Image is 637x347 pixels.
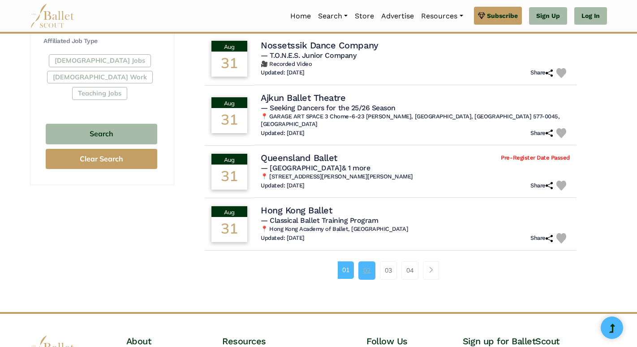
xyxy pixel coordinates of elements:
a: 01 [338,261,354,278]
div: 31 [211,52,247,77]
div: 31 [211,165,247,190]
span: Pre-Register Date Passed [501,154,569,162]
a: Subscribe [474,7,522,25]
span: — T.O.N.E.S. Junior Company [261,51,356,60]
h6: 📍 [STREET_ADDRESS][PERSON_NAME][PERSON_NAME] [261,173,570,181]
h4: About [126,335,223,347]
span: Subscribe [487,11,518,21]
div: Aug [211,154,247,165]
div: 31 [211,217,247,242]
a: 04 [401,261,418,279]
span: — Seeking Dancers for the 25/26 Season [261,104,396,112]
div: Aug [211,41,247,52]
h6: 📍 Hong Kong Academy of Ballet, [GEOGRAPHIC_DATA] [261,226,570,233]
a: Search [314,7,351,26]
div: 31 [211,108,247,133]
h4: Ajkun Ballet Theatre [261,92,345,104]
a: Resources [417,7,466,26]
h6: Updated: [DATE] [261,182,305,190]
a: 02 [358,261,375,279]
button: Clear Search [46,149,157,169]
button: Search [46,124,157,145]
span: — [GEOGRAPHIC_DATA] [261,164,370,172]
h6: Share [530,182,553,190]
h6: 📍 GARAGE ART SPACE 3 Chome-6-23 [PERSON_NAME], [GEOGRAPHIC_DATA], [GEOGRAPHIC_DATA] 577-0045, [GE... [261,113,570,128]
div: Aug [211,97,247,108]
a: Advertise [378,7,417,26]
a: Sign Up [529,7,567,25]
h6: Updated: [DATE] [261,69,305,77]
h4: Sign up for BalletScout [463,335,607,347]
h6: Share [530,130,553,137]
a: 03 [380,261,397,279]
h6: Updated: [DATE] [261,130,305,137]
a: & 1 more [342,164,370,172]
h4: Queensland Ballet [261,152,337,164]
h4: Affiliated Job Type [43,37,159,46]
div: Aug [211,206,247,217]
h4: Resources [222,335,366,347]
a: Store [351,7,378,26]
a: Log In [574,7,607,25]
h6: Updated: [DATE] [261,234,305,242]
span: — Classical Ballet Training Program [261,216,378,225]
h6: 🎥 Recorded Video [261,61,570,68]
a: Home [287,7,314,26]
h6: Share [530,234,553,242]
h6: Share [530,69,553,77]
h4: Nossetssik Dance Company [261,39,378,51]
img: gem.svg [478,11,485,21]
h4: Follow Us [366,335,463,347]
nav: Page navigation example [338,261,444,279]
h4: Hong Kong Ballet [261,204,332,216]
